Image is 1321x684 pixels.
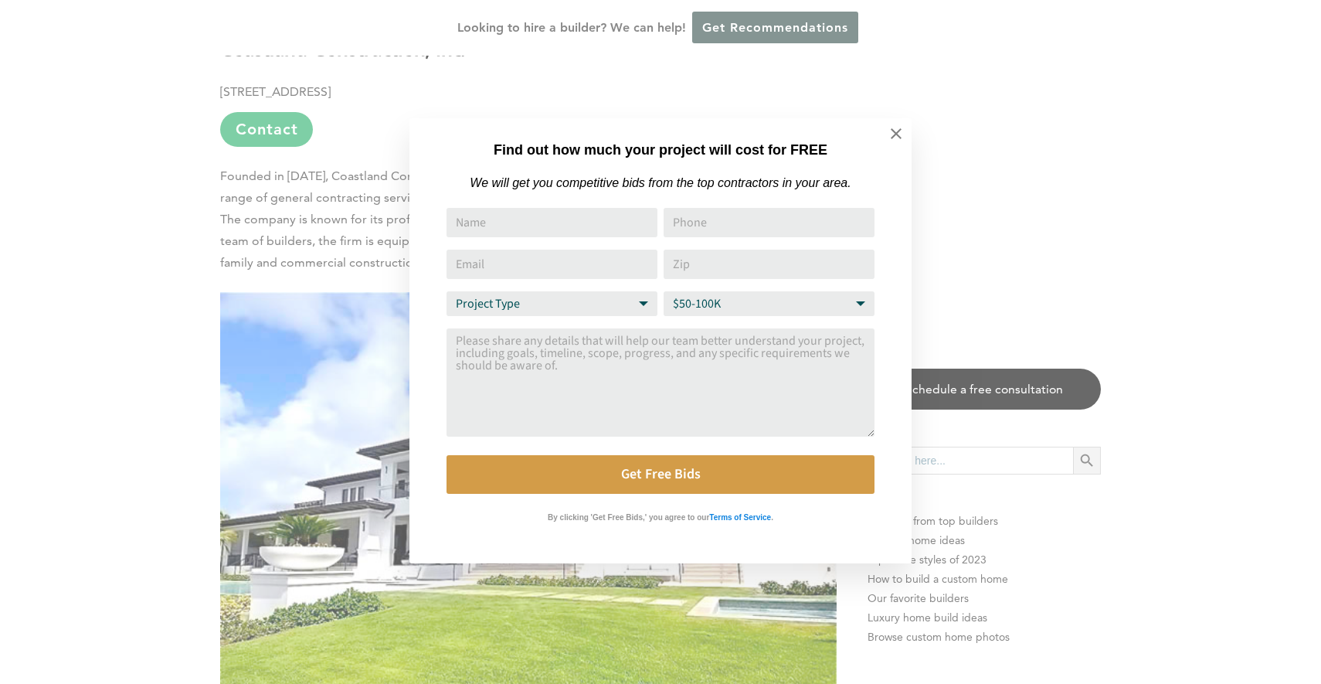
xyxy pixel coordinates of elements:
input: Email Address [447,250,657,279]
input: Phone [664,208,874,237]
a: Terms of Service [709,509,771,522]
strong: Terms of Service [709,513,771,522]
button: Close [869,107,923,161]
input: Name [447,208,657,237]
strong: By clicking 'Get Free Bids,' you agree to our [548,513,709,522]
select: Budget Range [664,291,874,316]
strong: Find out how much your project will cost for FREE [494,142,827,158]
strong: . [771,513,773,522]
em: We will get you competitive bids from the top contractors in your area. [470,176,851,189]
button: Get Free Bids [447,455,874,494]
select: Project Type [447,291,657,316]
textarea: Comment or Message [447,328,874,437]
input: Zip [664,250,874,279]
